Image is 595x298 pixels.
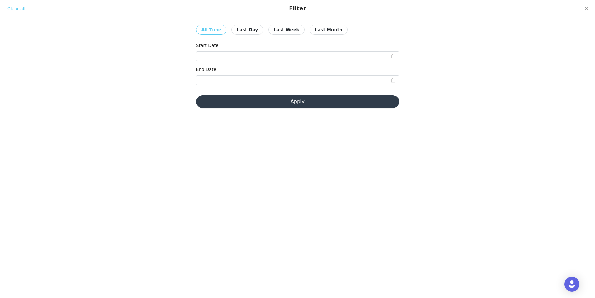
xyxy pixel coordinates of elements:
[310,25,348,35] button: Last Month
[196,25,227,35] button: All Time
[391,54,395,58] i: icon: calendar
[289,5,306,12] div: Filter
[268,25,305,35] button: Last Week
[196,67,216,72] label: End Date
[7,6,25,12] div: Clear all
[584,6,589,11] i: icon: close
[391,78,395,83] i: icon: calendar
[564,277,579,292] div: Open Intercom Messenger
[196,43,219,48] label: Start Date
[231,25,263,35] button: Last Day
[196,95,399,108] button: Apply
